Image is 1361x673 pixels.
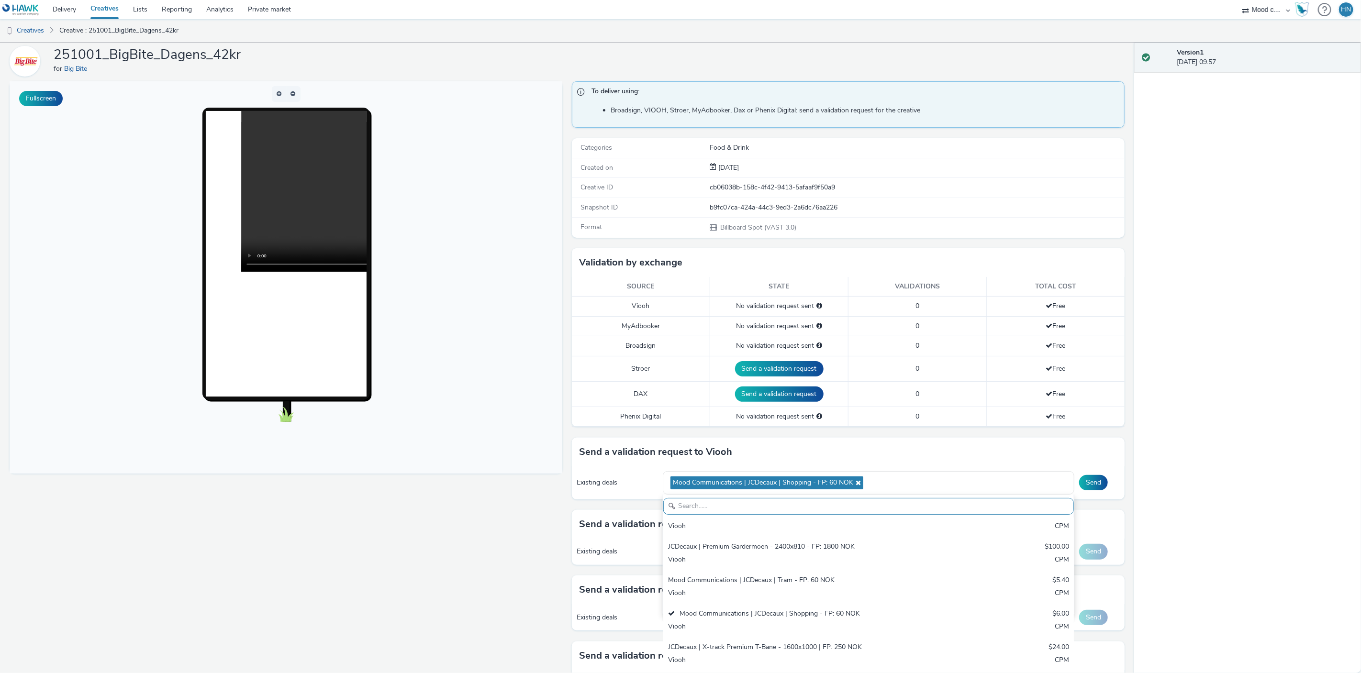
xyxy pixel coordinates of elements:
[1052,575,1069,586] div: $5.40
[1046,321,1065,331] span: Free
[1079,475,1108,490] button: Send
[580,143,612,152] span: Categories
[915,341,919,350] span: 0
[715,341,843,351] div: No validation request sent
[2,4,39,16] img: undefined Logo
[579,255,682,270] h3: Validation by exchange
[668,521,934,532] div: Viooh
[720,223,797,232] span: Billboard Spot (VAST 3.0)
[1055,588,1069,599] div: CPM
[1055,622,1069,633] div: CPM
[579,445,732,459] h3: Send a validation request to Viooh
[915,412,919,421] span: 0
[579,649,768,663] h3: Send a validation request to Phenix Digital
[1046,301,1065,310] span: Free
[1079,610,1108,625] button: Send
[572,316,710,336] td: MyAdbooker
[611,106,1119,115] li: Broadsign, VIOOH, Stroer, MyAdbooker, Dax or Phenix Digital: send a validation request for the cr...
[848,277,987,297] th: Validations
[1295,2,1313,17] a: Hawk Academy
[10,56,44,66] a: Big Bite
[710,277,848,297] th: State
[5,26,14,36] img: dooh
[580,222,602,232] span: Format
[55,19,183,42] a: Creative : 251001_BigBite_Dagens_42kr
[580,203,618,212] span: Snapshot ID
[915,301,919,310] span: 0
[816,341,822,351] div: Please select a deal below and click on Send to send a validation request to Broadsign.
[915,364,919,373] span: 0
[715,321,843,331] div: No validation request sent
[1046,412,1065,421] span: Free
[579,583,764,597] h3: Send a validation request to MyAdbooker
[710,183,1124,192] div: cb06038b-158c-4f42-9413-5afaaf9f50a9
[591,87,1115,99] span: To deliver using:
[580,183,613,192] span: Creative ID
[572,297,710,316] td: Viooh
[64,64,91,73] a: Big Bite
[1055,555,1069,566] div: CPM
[668,642,934,653] div: JCDecaux | X-track Premium T-Bane - 1600x1000 | FP: 250 NOK
[1045,542,1069,553] div: $100.00
[668,655,934,666] div: Viooh
[735,361,824,376] button: Send a validation request
[668,588,934,599] div: Viooh
[816,412,822,421] div: Please select a deal below and click on Send to send a validation request to Phenix Digital.
[673,479,853,487] span: Mood Communications | JCDecaux | Shopping - FP: 60 NOK
[1055,521,1069,532] div: CPM
[572,356,710,381] td: Stroer
[1049,642,1069,653] div: $24.00
[577,547,658,556] div: Existing deals
[11,47,39,75] img: Big Bite
[915,389,919,398] span: 0
[1046,364,1065,373] span: Free
[54,64,64,73] span: for
[572,407,710,426] td: Phenix Digital
[715,412,843,421] div: No validation request sent
[572,277,710,297] th: Source
[572,336,710,356] td: Broadsign
[668,575,934,586] div: Mood Communications | JCDecaux | Tram - FP: 60 NOK
[1079,544,1108,559] button: Send
[1055,655,1069,666] div: CPM
[710,203,1124,212] div: b9fc07ca-424a-44c3-9ed3-2a6dc76aa226
[816,301,822,311] div: Please select a deal below and click on Send to send a validation request to Viooh.
[1046,389,1065,398] span: Free
[577,613,658,622] div: Existing deals
[19,91,63,106] button: Fullscreen
[54,46,241,64] h1: 251001_BigBite_Dagens_42kr
[668,555,934,566] div: Viooh
[715,301,843,311] div: No validation request sent
[668,542,934,553] div: JCDecaux | Premium Gardermoen - 2400x810 - FP: 1800 NOK
[1177,48,1353,67] div: [DATE] 09:57
[915,321,919,331] span: 0
[986,277,1125,297] th: Total cost
[735,386,824,402] button: Send a validation request
[1052,609,1069,620] div: $6.00
[579,517,752,531] h3: Send a validation request to Broadsign
[577,478,658,487] div: Existing deals
[1177,48,1204,57] strong: Version 1
[1046,341,1065,350] span: Free
[1295,2,1309,17] img: Hawk Academy
[668,609,934,620] div: Mood Communications | JCDecaux | Shopping - FP: 60 NOK
[1341,2,1351,17] div: HN
[717,163,739,173] div: Creation 01 October 2025, 09:57
[572,381,710,407] td: DAX
[816,321,822,331] div: Please select a deal below and click on Send to send a validation request to MyAdbooker.
[663,498,1074,515] input: Search......
[668,622,934,633] div: Viooh
[717,163,739,172] span: [DATE]
[710,143,1124,153] div: Food & Drink
[580,163,613,172] span: Created on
